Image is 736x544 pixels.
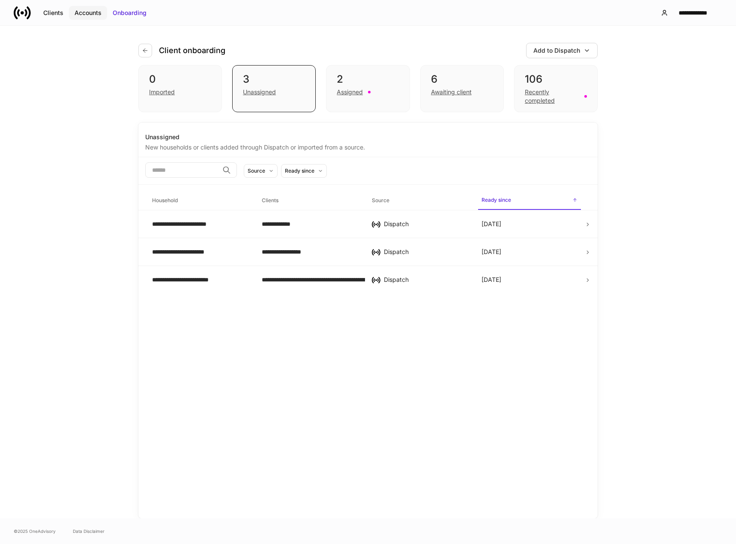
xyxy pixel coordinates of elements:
[258,192,361,209] span: Clients
[525,88,579,105] div: Recently completed
[337,72,399,86] div: 2
[159,45,225,56] h4: Client onboarding
[326,65,410,112] div: 2Assigned
[262,196,278,204] h6: Clients
[152,196,178,204] h6: Household
[14,528,56,535] span: © 2025 OneAdvisory
[482,248,501,256] p: [DATE]
[43,9,63,17] div: Clients
[384,248,468,256] div: Dispatch
[113,9,147,17] div: Onboarding
[244,164,278,178] button: Source
[482,220,501,228] p: [DATE]
[243,72,305,86] div: 3
[69,6,107,20] button: Accounts
[281,164,327,178] button: Ready since
[420,65,504,112] div: 6Awaiting client
[525,72,587,86] div: 106
[149,88,175,96] div: Imported
[107,6,152,20] button: Onboarding
[337,88,363,96] div: Assigned
[482,275,501,284] p: [DATE]
[145,141,591,152] div: New households or clients added through Dispatch or imported from a source.
[243,88,276,96] div: Unassigned
[514,65,598,112] div: 106Recently completed
[368,192,471,209] span: Source
[149,72,211,86] div: 0
[526,43,598,58] button: Add to Dispatch
[372,196,389,204] h6: Source
[384,275,468,284] div: Dispatch
[145,133,591,141] div: Unassigned
[384,220,468,228] div: Dispatch
[73,528,105,535] a: Data Disclaimer
[431,72,493,86] div: 6
[38,6,69,20] button: Clients
[431,88,472,96] div: Awaiting client
[149,192,251,209] span: Household
[138,65,222,112] div: 0Imported
[232,65,316,112] div: 3Unassigned
[482,196,511,204] h6: Ready since
[248,167,265,175] div: Source
[533,46,580,55] div: Add to Dispatch
[285,167,314,175] div: Ready since
[478,191,581,210] span: Ready since
[75,9,102,17] div: Accounts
